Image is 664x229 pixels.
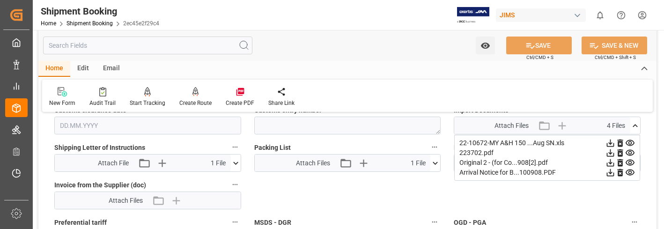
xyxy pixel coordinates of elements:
span: 4 Files [607,121,625,131]
button: open menu [476,37,495,54]
span: Attach Files [109,196,143,206]
button: Preferential tariff [229,216,241,228]
div: Arrival Notice for B...100908.PDF [459,168,635,177]
div: Share Link [268,99,295,107]
span: 1 File [411,158,426,168]
button: Help Center [611,5,632,26]
div: Create Route [179,99,212,107]
span: Preferential tariff [54,218,107,228]
div: Audit Trail [89,99,116,107]
button: SAVE [506,37,572,54]
a: Home [41,20,56,27]
div: Home [38,61,70,77]
div: Start Tracking [130,99,165,107]
span: Attach File [98,158,129,168]
span: OGD - PGA [454,218,486,228]
button: SAVE & NEW [582,37,647,54]
span: Shipping Letter of Instructions [54,143,145,153]
span: Ctrl/CMD + Shift + S [595,54,636,61]
button: Packing List [428,141,441,153]
div: Create PDF [226,99,254,107]
button: MSDS - DGR [428,216,441,228]
div: 223702.pdf [459,148,635,158]
button: Invoice from the Supplier (doc) [229,178,241,191]
div: New Form [49,99,75,107]
div: Email [96,61,127,77]
span: Packing List [254,143,291,153]
div: Original 2 - (for Co...908[2].pdf [459,158,635,168]
input: Search Fields [43,37,252,54]
span: Attach Files [494,121,529,131]
a: Shipment Booking [66,20,113,27]
button: OGD - PGA [628,216,641,228]
div: Edit [70,61,96,77]
button: Shipping Letter of Instructions [229,141,241,153]
span: 1 File [211,158,226,168]
span: Attach Files [296,158,330,168]
span: MSDS - DGR [254,218,291,228]
span: Invoice from the Supplier (doc) [54,180,146,190]
input: DD.MM.YYYY [54,117,241,134]
button: JIMS [496,6,590,24]
span: Master [PERSON_NAME] of Lading (doc) [454,143,573,153]
div: JIMS [496,8,586,22]
div: 22-10672-MY A&H 150 ...Aug SN.xls [459,138,635,148]
span: Ctrl/CMD + S [526,54,553,61]
button: show 0 new notifications [590,5,611,26]
img: Exertis%20JAM%20-%20Email%20Logo.jpg_1722504956.jpg [457,7,489,23]
div: Shipment Booking [41,4,159,18]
